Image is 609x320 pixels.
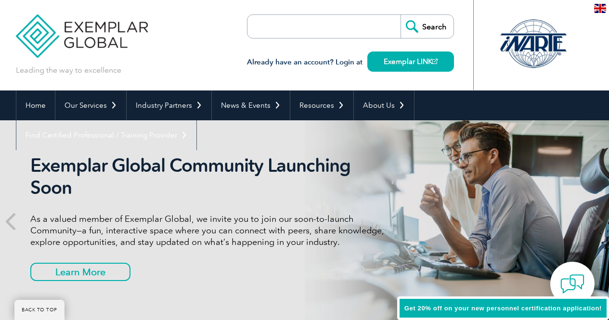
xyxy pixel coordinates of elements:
a: Our Services [55,90,126,120]
input: Search [401,15,454,38]
img: en [594,4,606,13]
a: Resources [290,90,353,120]
a: Home [16,90,55,120]
a: News & Events [212,90,290,120]
p: Leading the way to excellence [16,65,121,76]
a: Learn More [30,263,130,281]
p: As a valued member of Exemplar Global, we invite you to join our soon-to-launch Community—a fun, ... [30,213,391,248]
a: Find Certified Professional / Training Provider [16,120,196,150]
a: Industry Partners [127,90,211,120]
h2: Exemplar Global Community Launching Soon [30,154,391,199]
img: contact-chat.png [560,272,584,296]
a: About Us [354,90,414,120]
a: Exemplar LINK [367,51,454,72]
span: Get 20% off on your new personnel certification application! [404,305,602,312]
img: open_square.png [432,59,438,64]
h3: Already have an account? Login at [247,56,454,68]
a: BACK TO TOP [14,300,65,320]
